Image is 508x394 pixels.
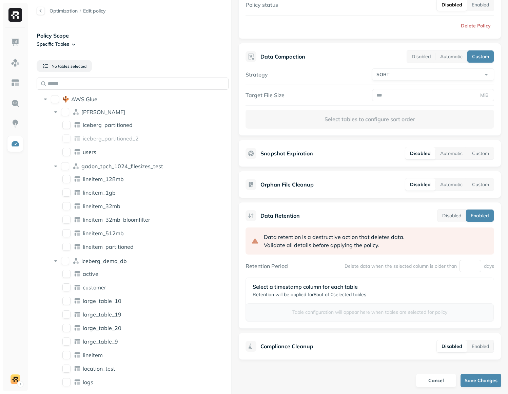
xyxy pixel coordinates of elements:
div: large_table_9large_table_9 [60,336,229,347]
p: Delete data when the selected column is older than [345,263,457,269]
span: active [83,270,98,277]
div: lineitem_32mblineitem_32mb [60,201,229,212]
p: users [83,149,96,155]
p: Data Retention [260,212,300,220]
button: active [62,270,71,278]
button: Disabled [437,340,467,352]
div: lineitem_partitionedlineitem_partitioned [60,241,229,252]
p: Data Compaction [260,52,305,61]
button: lineitem_128mb [62,175,71,183]
p: large_table_19 [83,311,121,318]
p: Orphan File Cleanup [260,180,314,189]
img: Asset Explorer [11,79,20,87]
label: Strategy [246,71,268,78]
p: days [484,263,494,269]
button: Delete Policy [455,20,494,32]
p: iceberg_partitioned_2 [83,135,139,142]
p: location_test [83,365,115,372]
img: demo [11,374,20,384]
div: AWS GlueAWS Glue [39,94,229,105]
button: Custom [467,50,494,63]
p: lineitem [83,352,103,358]
span: Validate all details before applying the policy. [264,241,379,249]
div: gadon_tpch_1024_filesizes_testgadon_tpch_1024_filesizes_test [50,161,229,172]
span: Edit policy [83,8,106,14]
p: Table configuration will appear here when tables are selected for policy [252,309,488,315]
div: usersusers [60,147,229,157]
p: AWS Glue [71,96,97,103]
button: No tables selected [37,60,92,72]
p: customer [83,284,106,291]
img: Optimization [11,139,20,148]
img: Dashboard [11,38,20,47]
button: Disabled [405,178,435,191]
img: Assets [11,58,20,67]
button: Automatic [435,50,467,63]
p: Select a timestamp column for each table [253,283,487,290]
p: lineitem_1gb [83,189,116,196]
button: dean [61,108,69,116]
button: location_test [62,365,71,373]
p: lineitem_32mb [83,203,120,210]
button: large_table_19 [62,310,71,319]
div: activeactive [60,268,229,279]
span: No tables selected [52,64,86,69]
button: lineitem_1gb [62,189,71,197]
p: Compliance Cleanup [260,342,313,350]
p: Snapshot Expiration [260,149,313,157]
button: Automatic [435,147,467,159]
button: Disabled [437,210,466,222]
p: iceberg_partitioned [83,122,133,128]
span: lineitem_32mb_bloomfilter [83,216,150,223]
p: lineitem_128mb [83,176,124,182]
nav: breadcrumb [50,8,106,14]
p: Specific Tables [37,41,69,47]
button: customer [62,283,71,291]
p: large_table_20 [83,325,121,331]
button: Custom [467,178,494,191]
button: gadon_tpch_1024_filesizes_test [61,162,69,170]
button: logs [62,378,71,386]
p: iceberg_demo_db [81,258,127,264]
button: large_table_9 [62,337,71,346]
button: lineitem_512mb [62,229,71,237]
a: Optimization [50,8,78,14]
button: large_table_20 [62,324,71,332]
p: Policy Scope [37,31,231,40]
p: logs [83,379,93,386]
span: lineitem_partitioned [83,243,134,250]
button: Save Changes [461,374,501,387]
button: iceberg_partitioned [62,121,71,129]
button: Automatic [435,178,467,191]
button: Disabled [405,147,435,159]
div: lineitem_128mblineitem_128mb [60,174,229,184]
button: users [62,148,71,156]
p: large_table_9 [83,338,118,345]
label: Policy status [246,1,278,8]
button: Cancel [416,374,456,387]
p: Retention will be applied for 8 out of 0 selected tables [253,291,487,298]
div: customercustomer [60,282,229,293]
div: location_testlocation_test [60,363,229,374]
p: Select tables to configure sort order [246,110,494,129]
div: iceberg_partitionediceberg_partitioned [60,119,229,130]
div: large_table_20large_table_20 [60,323,229,333]
div: iceberg_demo_dbiceberg_demo_db [50,256,229,266]
div: dean[PERSON_NAME] [50,107,229,117]
div: lineitem_32mb_bloomfilterlineitem_32mb_bloomfilter [60,214,229,225]
button: AWS Glue [51,95,59,103]
span: gadon_tpch_1024_filesizes_test [81,163,163,170]
div: large_table_19large_table_19 [60,309,229,320]
button: iceberg_demo_db [61,257,69,265]
p: large_table_10 [83,298,121,304]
